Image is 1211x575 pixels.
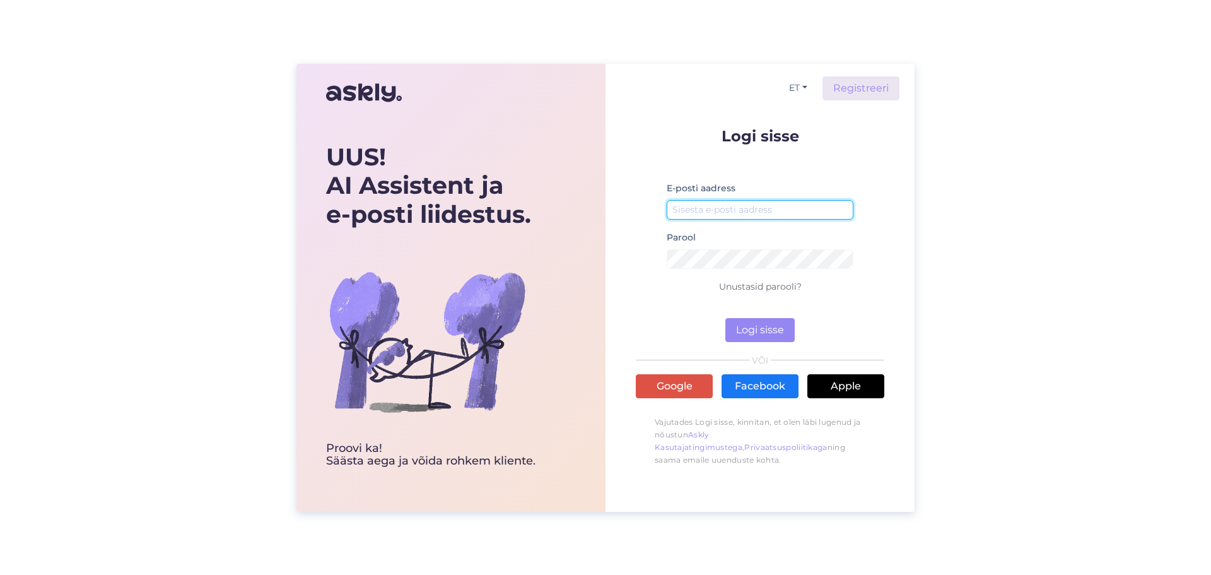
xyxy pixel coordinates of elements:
a: Apple [807,374,884,398]
button: Logi sisse [725,318,795,342]
label: E-posti aadress [667,182,735,195]
a: Unustasid parooli? [719,281,802,292]
label: Parool [667,231,696,244]
a: Askly Kasutajatingimustega [655,430,742,452]
span: VÕI [750,356,771,365]
div: UUS! AI Assistent ja e-posti liidestus. [326,143,535,229]
p: Logi sisse [636,128,884,144]
button: ET [784,79,812,97]
a: Privaatsuspoliitikaga [744,442,827,452]
img: Askly [326,78,402,108]
a: Google [636,374,713,398]
a: Facebook [722,374,799,398]
img: bg-askly [326,240,528,442]
div: Proovi ka! Säästa aega ja võida rohkem kliente. [326,442,535,468]
p: Vajutades Logi sisse, kinnitan, et olen läbi lugenud ja nõustun , ning saama emaile uuenduste kohta. [636,410,884,473]
input: Sisesta e-posti aadress [667,200,853,220]
a: Registreeri [822,76,899,100]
